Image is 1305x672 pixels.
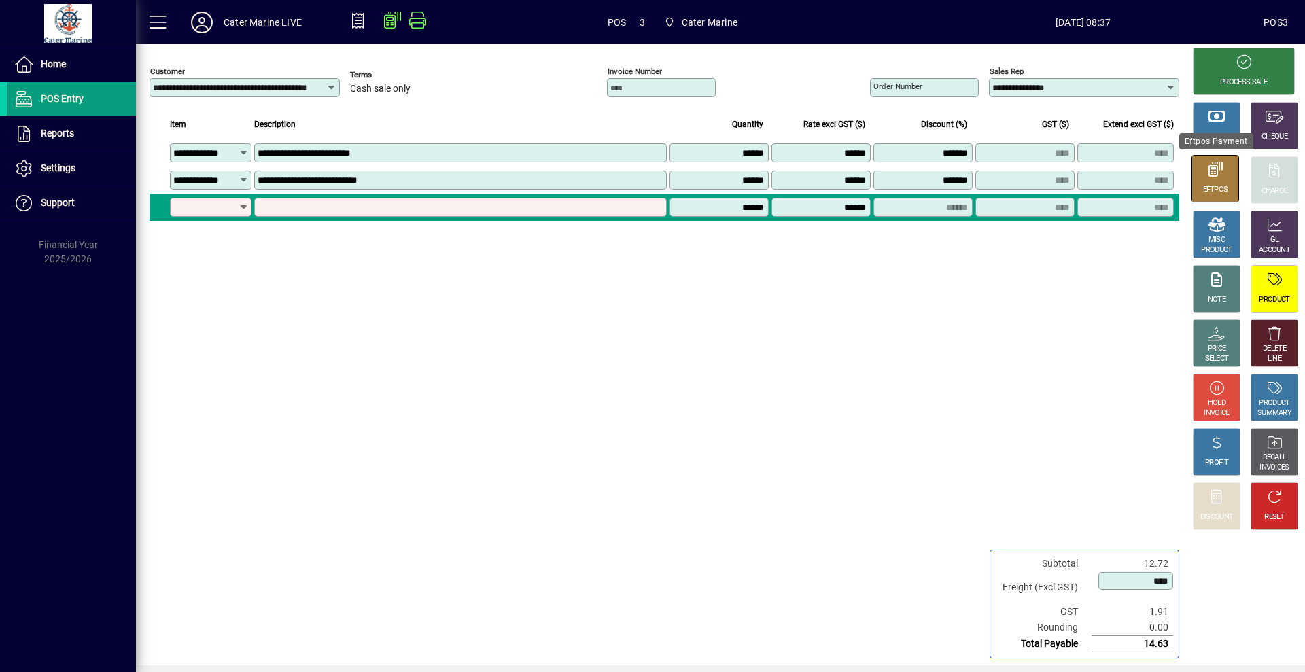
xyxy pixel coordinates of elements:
div: Cater Marine LIVE [224,12,302,33]
td: Total Payable [996,636,1092,652]
a: Support [7,186,136,220]
div: NOTE [1208,295,1225,305]
span: Home [41,58,66,69]
span: POS [608,12,627,33]
mat-label: Customer [150,67,185,76]
td: 0.00 [1092,620,1173,636]
mat-label: Sales rep [990,67,1024,76]
div: SUMMARY [1257,408,1291,419]
div: PRICE [1208,344,1226,354]
span: GST ($) [1042,117,1069,132]
td: GST [996,604,1092,620]
div: MISC [1208,235,1225,245]
span: Item [170,117,186,132]
mat-label: Invoice number [608,67,662,76]
td: Rounding [996,620,1092,636]
div: SELECT [1205,354,1229,364]
div: Eftpos Payment [1179,133,1253,149]
div: INVOICE [1204,408,1229,419]
span: Rate excl GST ($) [803,117,865,132]
div: GL [1270,235,1279,245]
span: Settings [41,162,75,173]
div: RECALL [1263,453,1287,463]
span: Cater Marine [659,10,743,35]
td: Subtotal [996,556,1092,571]
div: HOLD [1208,398,1225,408]
td: Freight (Excl GST) [996,571,1092,604]
span: Reports [41,128,74,139]
div: CHEQUE [1261,132,1287,142]
a: Reports [7,117,136,151]
a: Home [7,48,136,82]
span: 3 [640,12,645,33]
td: 14.63 [1092,636,1173,652]
div: DELETE [1263,344,1286,354]
span: Quantity [732,117,763,132]
span: Description [254,117,296,132]
a: Settings [7,152,136,185]
span: Support [41,197,75,208]
div: PRODUCT [1201,245,1232,255]
div: RESET [1264,512,1285,523]
div: EFTPOS [1203,185,1228,195]
span: Terms [350,71,432,79]
div: LINE [1268,354,1281,364]
span: Discount (%) [921,117,967,132]
button: Profile [180,10,224,35]
mat-label: Order number [873,82,922,91]
span: Extend excl GST ($) [1103,117,1174,132]
div: PRODUCT [1259,295,1289,305]
span: Cash sale only [350,84,411,94]
div: ACCOUNT [1259,245,1290,255]
div: CHARGE [1261,186,1288,196]
div: PROCESS SALE [1220,77,1268,88]
div: INVOICES [1259,463,1289,473]
div: PROFIT [1205,458,1228,468]
div: POS3 [1264,12,1288,33]
span: [DATE] 08:37 [903,12,1264,33]
div: PRODUCT [1259,398,1289,408]
span: POS Entry [41,93,84,104]
div: CASH [1208,132,1225,142]
div: DISCOUNT [1200,512,1233,523]
td: 12.72 [1092,556,1173,571]
td: 1.91 [1092,604,1173,620]
span: Cater Marine [682,12,737,33]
